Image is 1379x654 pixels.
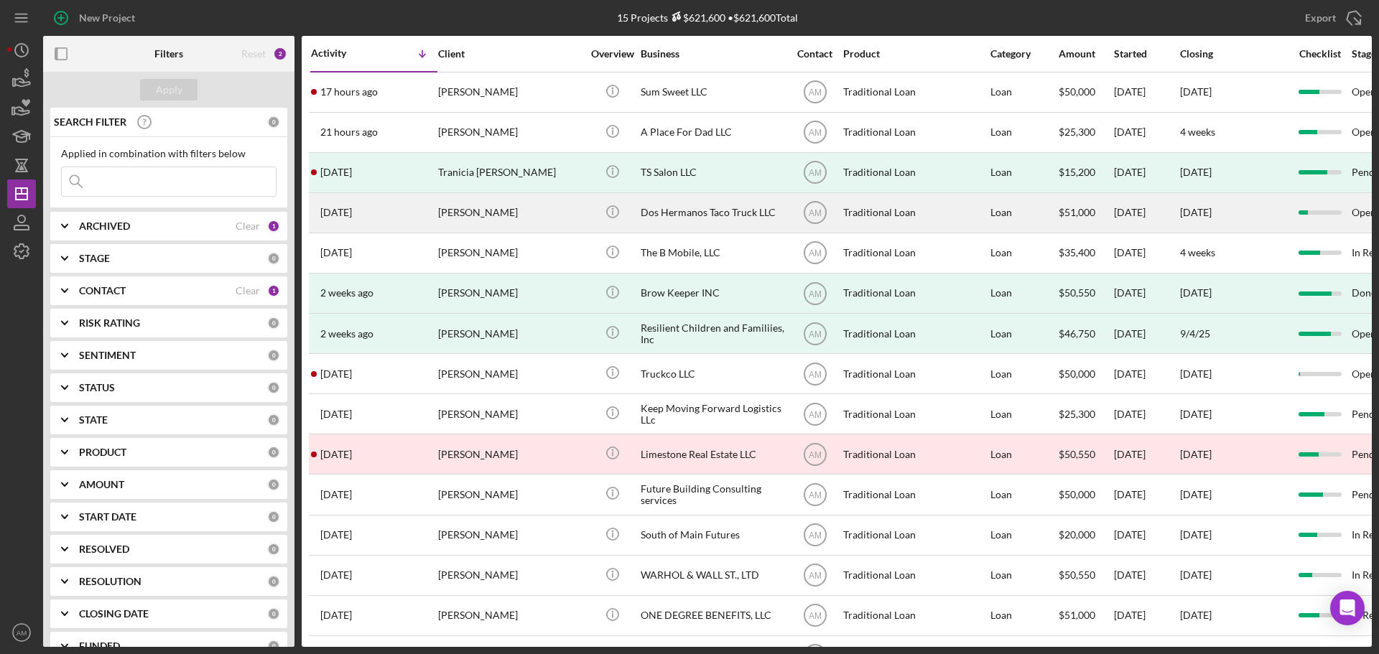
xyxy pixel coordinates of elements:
[43,4,149,32] button: New Project
[641,395,784,433] div: Keep Moving Forward Logistics LLc
[267,414,280,426] div: 0
[1114,597,1179,635] div: [DATE]
[320,609,352,621] time: 2025-05-21 00:45
[1114,234,1179,272] div: [DATE]
[79,285,126,296] b: CONTACT
[438,154,582,192] div: Tranicia [PERSON_NAME]
[641,234,784,272] div: The B Mobile, LLC
[1114,113,1179,151] div: [DATE]
[641,314,784,352] div: Resilient Children and Familiies, Inc
[79,382,115,393] b: STATUS
[1059,126,1095,138] span: $25,300
[1180,609,1212,621] time: [DATE]
[1059,246,1095,258] span: $35,400
[990,475,1057,513] div: Loan
[79,543,129,555] b: RESOLVED
[79,608,149,620] b: CLOSING DATE
[267,446,280,459] div: 0
[1059,435,1113,473] div: $50,550
[438,73,582,111] div: [PERSON_NAME]
[320,126,378,138] time: 2025-09-16 20:00
[641,73,784,111] div: Sum Sweet LLC
[990,556,1057,594] div: Loan
[990,274,1057,312] div: Loan
[809,531,822,541] text: AM
[1180,569,1212,581] time: [DATE]
[1180,328,1210,340] div: 9/4/25
[1180,85,1212,98] time: [DATE]
[267,317,280,330] div: 0
[843,355,987,393] div: Traditional Loan
[1059,488,1095,500] span: $50,000
[809,289,822,299] text: AM
[809,490,822,500] text: AM
[1114,48,1179,60] div: Started
[990,73,1057,111] div: Loan
[438,475,582,513] div: [PERSON_NAME]
[79,640,120,652] b: FUNDED
[79,220,130,232] b: ARCHIVED
[236,285,260,296] div: Clear
[438,556,582,594] div: [PERSON_NAME]
[809,449,822,459] text: AM
[843,597,987,635] div: Traditional Loan
[641,194,784,232] div: Dos Hermanos Taco Truck LLC
[641,556,784,594] div: WARHOL & WALL ST., LTD
[79,4,135,32] div: New Project
[140,79,198,101] button: Apply
[1291,4,1372,32] button: Export
[1114,556,1179,594] div: [DATE]
[641,435,784,473] div: Limestone Real Estate LLC
[79,350,136,361] b: SENTIMENT
[1114,475,1179,513] div: [DATE]
[1114,516,1179,554] div: [DATE]
[1180,287,1212,299] div: [DATE]
[990,395,1057,433] div: Loan
[990,154,1057,192] div: Loan
[1114,435,1179,473] div: [DATE]
[809,248,822,258] text: AM
[1059,569,1095,581] span: $50,550
[990,113,1057,151] div: Loan
[788,48,842,60] div: Contact
[1180,167,1212,178] div: [DATE]
[641,154,784,192] div: TS Salon LLC
[843,113,987,151] div: Traditional Loan
[267,284,280,297] div: 1
[438,113,582,151] div: [PERSON_NAME]
[1180,48,1288,60] div: Closing
[61,148,277,159] div: Applied in combination with filters below
[320,287,373,299] time: 2025-09-03 19:42
[320,489,352,500] time: 2025-07-18 13:20
[79,576,141,587] b: RESOLUTION
[1059,408,1095,420] span: $25,300
[843,73,987,111] div: Traditional Loan
[438,355,582,393] div: [PERSON_NAME]
[843,154,987,192] div: Traditional Loan
[438,395,582,433] div: [PERSON_NAME]
[809,88,822,98] text: AM
[320,368,352,380] time: 2025-08-25 01:19
[320,569,352,581] time: 2025-05-22 18:10
[320,408,352,420] time: 2025-07-30 20:41
[1180,368,1212,380] time: [DATE]
[1180,246,1215,258] time: 4 weeks
[1059,274,1113,312] div: $50,550
[1114,355,1179,393] div: [DATE]
[320,328,373,340] time: 2025-09-02 20:43
[267,607,280,620] div: 0
[1180,488,1212,500] time: [DATE]
[809,208,822,218] text: AM
[990,314,1057,352] div: Loan
[267,575,280,588] div: 0
[1059,206,1095,218] span: $51,000
[311,47,374,59] div: Activity
[79,414,108,426] b: STATE
[1059,85,1095,98] span: $50,000
[320,207,352,218] time: 2025-09-15 14:55
[990,194,1057,232] div: Loan
[990,435,1057,473] div: Loan
[438,435,582,473] div: [PERSON_NAME]
[267,116,280,129] div: 0
[156,79,182,101] div: Apply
